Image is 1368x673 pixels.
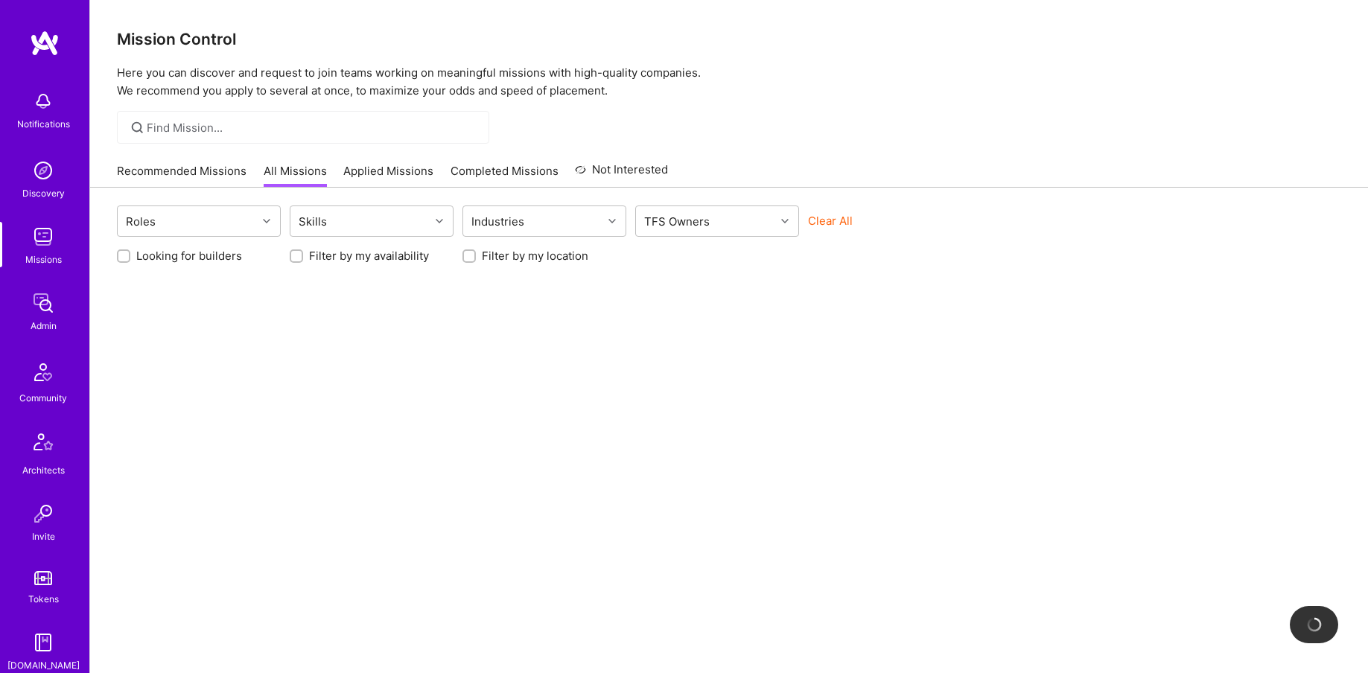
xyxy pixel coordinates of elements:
p: Here you can discover and request to join teams working on meaningful missions with high-quality ... [117,64,1341,100]
div: Discovery [22,185,65,201]
i: icon Chevron [436,217,443,225]
div: [DOMAIN_NAME] [7,657,80,673]
img: discovery [28,156,58,185]
div: Missions [25,252,62,267]
img: bell [28,86,58,116]
div: Industries [468,211,528,232]
div: Roles [122,211,159,232]
img: Community [25,354,61,390]
a: Applied Missions [343,163,433,188]
a: Recommended Missions [117,163,246,188]
i: icon SearchGrey [129,119,146,136]
img: loading [1305,616,1323,634]
img: admin teamwork [28,288,58,318]
a: All Missions [264,163,327,188]
div: Architects [22,462,65,478]
a: Not Interested [575,161,668,188]
label: Looking for builders [136,248,242,264]
h3: Mission Control [117,30,1341,48]
div: TFS Owners [640,211,713,232]
input: Find Mission... [147,120,478,135]
img: Architects [25,427,61,462]
div: Skills [295,211,331,232]
img: guide book [28,628,58,657]
label: Filter by my availability [309,248,429,264]
button: Clear All [808,213,853,229]
i: icon Chevron [263,217,270,225]
i: icon Chevron [781,217,789,225]
i: icon Chevron [608,217,616,225]
img: tokens [34,571,52,585]
div: Admin [31,318,57,334]
a: Completed Missions [451,163,559,188]
label: Filter by my location [482,248,588,264]
img: Invite [28,499,58,529]
img: teamwork [28,222,58,252]
div: Notifications [17,116,70,132]
img: logo [30,30,60,57]
div: Invite [32,529,55,544]
div: Tokens [28,591,59,607]
div: Community [19,390,67,406]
